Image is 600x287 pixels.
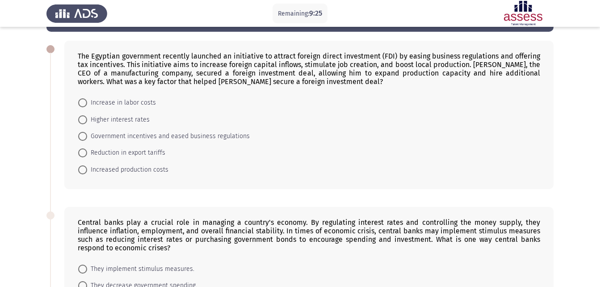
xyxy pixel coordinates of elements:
img: Assessment logo of ASSESS English Language Assessment (3 Module) (Ad - IB) [493,1,554,26]
span: Reduction in export tariffs [87,148,165,158]
div: The Egyptian government recently launched an initiative to attract foreign direct investment (FDI... [78,52,540,86]
p: Remaining: [278,8,322,19]
span: Government incentives and eased business regulations [87,131,250,142]
div: Central banks play a crucial role in managing a country's economy. By regulating interest rates a... [78,218,540,252]
span: Increase in labor costs [87,97,156,108]
span: 9:25 [309,9,322,17]
span: Higher interest rates [87,114,150,125]
img: Assess Talent Management logo [46,1,107,26]
span: Increased production costs [87,165,168,175]
span: They implement stimulus measures. [87,264,194,274]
